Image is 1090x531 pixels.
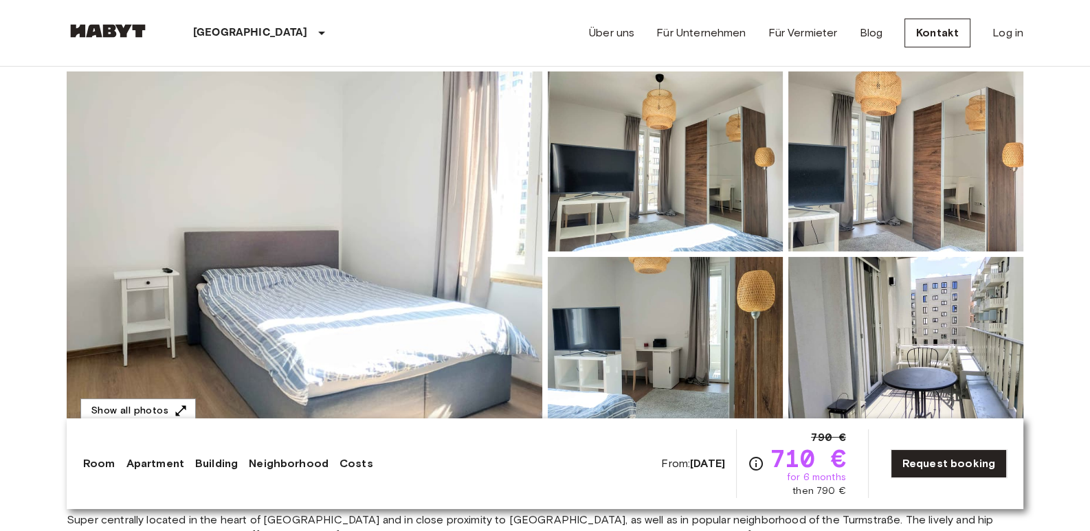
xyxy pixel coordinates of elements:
button: Show all photos [80,398,196,424]
img: Picture of unit DE-01-006-003-03HF [788,71,1023,251]
span: for 6 months [787,471,846,484]
a: Request booking [891,449,1007,478]
img: Marketing picture of unit DE-01-006-003-03HF [67,71,542,437]
svg: Check cost overview for full price breakdown. Please note that discounts apply to new joiners onl... [748,455,764,472]
a: Über uns [589,25,634,41]
a: Log in [992,25,1023,41]
a: Für Unternehmen [656,25,746,41]
span: From: [661,456,725,471]
a: Kontakt [904,19,970,47]
span: 790 € [811,429,846,446]
a: Building [195,455,238,472]
span: 710 € [770,446,846,471]
a: Costs [340,455,373,472]
a: Room [83,455,115,472]
img: Habyt [67,24,149,38]
a: Apartment [126,455,184,472]
a: Blog [859,25,882,41]
span: then 790 € [792,484,846,498]
a: Für Vermieter [768,25,837,41]
p: [GEOGRAPHIC_DATA] [193,25,308,41]
img: Picture of unit DE-01-006-003-03HF [548,257,783,437]
b: [DATE] [690,457,725,470]
img: Picture of unit DE-01-006-003-03HF [788,257,1023,437]
img: Picture of unit DE-01-006-003-03HF [548,71,783,251]
a: Neighborhood [249,455,329,472]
